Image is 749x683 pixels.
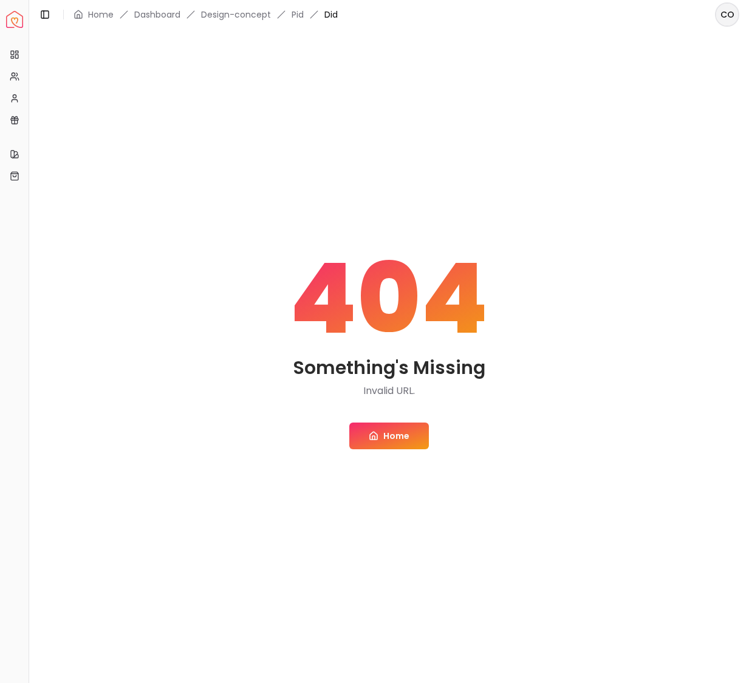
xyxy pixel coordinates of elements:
p: Invalid URL. [363,384,415,398]
a: Home [349,423,429,449]
a: Pid [292,8,304,21]
span: Did [324,8,338,21]
span: CO [716,4,738,25]
span: 404 [290,250,488,347]
a: Design-concept [201,8,271,21]
h2: Something's Missing [293,357,485,379]
nav: breadcrumb [74,8,338,21]
img: Spacejoy Logo [6,11,23,28]
a: Spacejoy [6,11,23,28]
a: Home [88,8,114,21]
button: CO [715,2,739,27]
a: Dashboard [134,8,180,21]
